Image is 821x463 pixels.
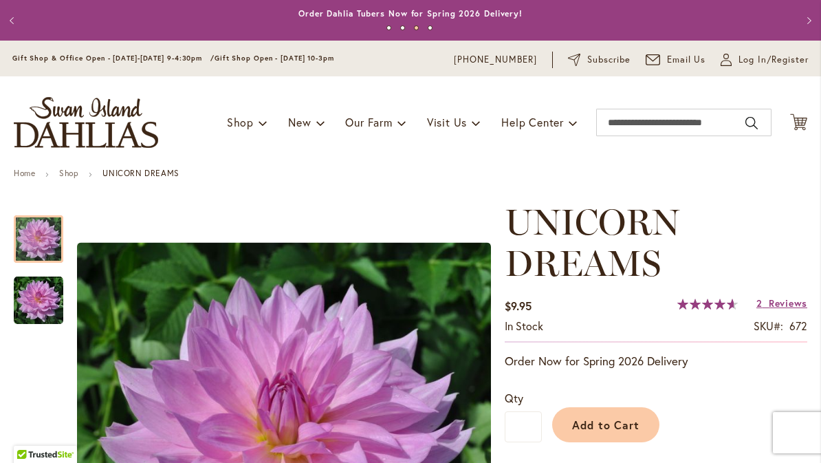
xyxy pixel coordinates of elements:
[427,115,467,129] span: Visit Us
[14,168,35,178] a: Home
[754,319,783,333] strong: SKU
[428,25,433,30] button: 4 of 4
[345,115,392,129] span: Our Farm
[14,97,158,148] a: store logo
[227,115,254,129] span: Shop
[59,168,78,178] a: Shop
[789,319,807,334] div: 672
[14,263,63,324] div: UNICORN DREAMS
[414,25,419,30] button: 3 of 4
[12,54,215,63] span: Gift Shop & Office Open - [DATE]-[DATE] 9-4:30pm /
[454,53,537,67] a: [PHONE_NUMBER]
[501,115,564,129] span: Help Center
[288,115,311,129] span: New
[505,319,543,334] div: Availability
[793,7,821,34] button: Next
[738,53,809,67] span: Log In/Register
[646,53,706,67] a: Email Us
[386,25,391,30] button: 1 of 4
[505,391,523,405] span: Qty
[677,299,738,310] div: 93%
[298,8,523,19] a: Order Dahlia Tubers Now for Spring 2026 Delivery!
[14,276,63,325] img: UNICORN DREAMS
[10,414,49,453] iframe: Launch Accessibility Center
[505,299,532,313] span: $9.95
[215,54,334,63] span: Gift Shop Open - [DATE] 10-3pm
[552,407,659,442] button: Add to Cart
[667,53,706,67] span: Email Us
[505,319,543,333] span: In stock
[400,25,405,30] button: 2 of 4
[102,168,179,178] strong: UNICORN DREAMS
[568,53,631,67] a: Subscribe
[756,297,807,310] a: 2 Reviews
[769,297,807,310] span: Reviews
[505,200,679,285] span: UNICORN DREAMS
[721,53,809,67] a: Log In/Register
[572,418,640,432] span: Add to Cart
[505,353,807,369] p: Order Now for Spring 2026 Delivery
[587,53,631,67] span: Subscribe
[756,297,763,310] span: 2
[14,202,77,263] div: UNICORN DREAMS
